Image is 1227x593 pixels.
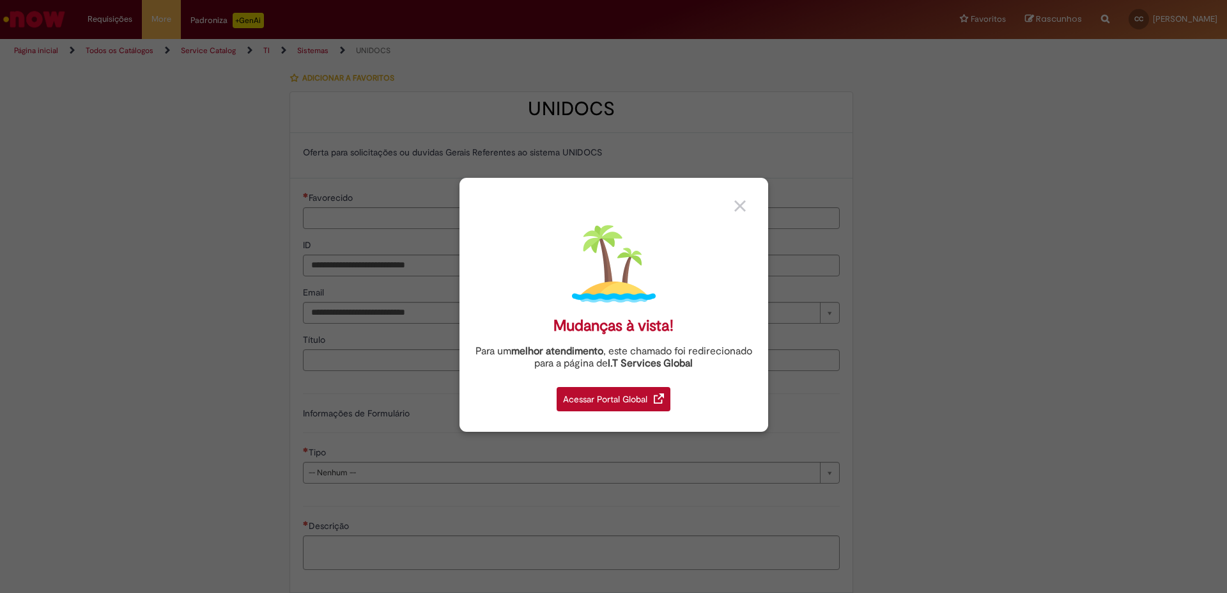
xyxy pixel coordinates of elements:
div: Mudanças à vista! [553,317,674,335]
div: Acessar Portal Global [557,387,670,411]
img: close_button_grey.png [734,200,746,212]
a: Acessar Portal Global [557,380,670,411]
img: redirect_link.png [654,393,664,404]
strong: melhor atendimento [511,345,603,358]
div: Para um , este chamado foi redirecionado para a página de [469,345,759,370]
a: I.T Services Global [608,350,693,370]
img: island.png [572,222,656,306]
